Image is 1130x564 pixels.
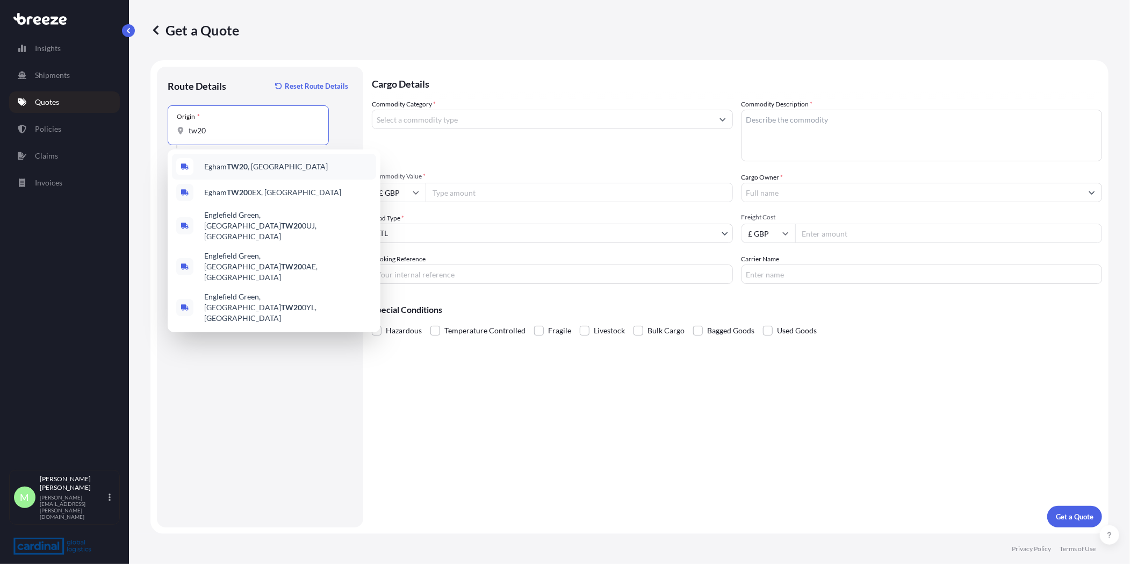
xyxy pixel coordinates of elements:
b: TW20 [227,188,248,197]
p: Quotes [35,97,59,108]
div: Origin [177,112,200,121]
span: Livestock [594,323,625,339]
button: Show suggestions [713,110,732,129]
span: Englefield Green, [GEOGRAPHIC_DATA] 0AE, [GEOGRAPHIC_DATA] [204,251,372,283]
p: Claims [35,151,58,161]
span: Temperature Controlled [444,323,526,339]
p: Insights [35,43,61,54]
input: Enter name [742,265,1103,284]
p: Policies [35,124,61,134]
span: Hazardous [386,323,422,339]
input: Enter amount [795,224,1103,243]
b: TW20 [281,262,302,271]
input: Full name [742,183,1083,202]
span: Egham 0EX, [GEOGRAPHIC_DATA] [204,187,341,198]
span: Freight Cost [742,213,1103,222]
span: Bulk Cargo [647,323,685,339]
label: Commodity Category [372,99,436,110]
input: Your internal reference [372,265,733,284]
p: Get a Quote [1056,511,1093,522]
p: Invoices [35,177,62,188]
img: organization-logo [13,538,91,555]
span: Commodity Value [372,172,733,181]
button: Show suggestions [1082,183,1102,202]
span: Fragile [548,323,571,339]
p: Privacy Policy [1012,545,1051,553]
b: TW20 [281,221,302,230]
label: Commodity Description [742,99,813,110]
input: Type amount [426,183,733,202]
span: Used Goods [777,323,817,339]
input: Origin [189,125,315,136]
b: TW20 [281,303,302,312]
p: Get a Quote [150,22,239,39]
label: Cargo Owner [742,172,783,183]
p: Shipments [35,70,70,81]
label: Booking Reference [372,254,426,265]
input: Select a commodity type [372,110,713,129]
p: Route Details [168,80,226,92]
p: Terms of Use [1060,545,1096,553]
span: LTL [377,228,388,239]
p: [PERSON_NAME] [PERSON_NAME] [40,475,106,492]
span: Bagged Goods [707,323,754,339]
span: Load Type [372,213,404,224]
span: Englefield Green, [GEOGRAPHIC_DATA] 0UJ, [GEOGRAPHIC_DATA] [204,210,372,242]
b: TW20 [227,162,248,171]
label: Carrier Name [742,254,780,265]
span: Englefield Green, [GEOGRAPHIC_DATA] 0YL, [GEOGRAPHIC_DATA] [204,291,372,324]
p: Reset Route Details [285,81,348,91]
p: Cargo Details [372,67,1102,99]
p: Special Conditions [372,305,1102,314]
span: Egham , [GEOGRAPHIC_DATA] [204,161,328,172]
span: M [20,492,30,503]
div: Show suggestions [168,149,380,332]
p: [PERSON_NAME][EMAIL_ADDRESS][PERSON_NAME][DOMAIN_NAME] [40,494,106,520]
